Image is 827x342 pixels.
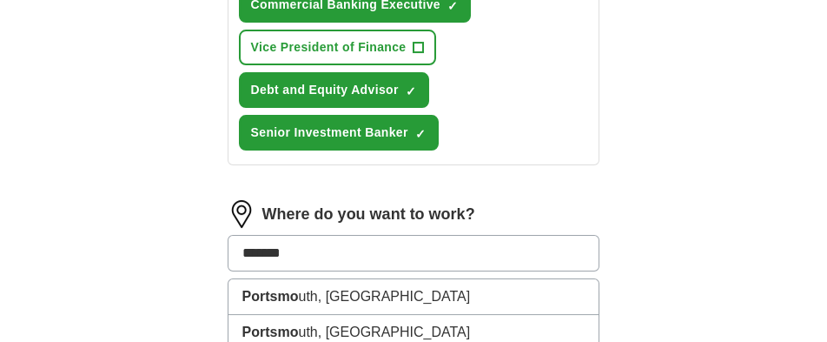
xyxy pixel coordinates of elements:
[251,38,407,57] span: Vice President of Finance
[239,115,439,151] button: Senior Investment Banker✓
[242,325,299,339] strong: Portsmo
[239,72,429,108] button: Debt and Equity Advisor✓
[406,84,416,98] span: ✓
[262,203,475,226] label: Where do you want to work?
[239,30,437,65] button: Vice President of Finance
[242,289,299,304] strong: Portsmo
[251,81,399,99] span: Debt and Equity Advisor
[228,279,599,315] li: uth, [GEOGRAPHIC_DATA]
[415,127,426,141] span: ✓
[251,124,408,142] span: Senior Investment Banker
[228,200,255,228] img: location.png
